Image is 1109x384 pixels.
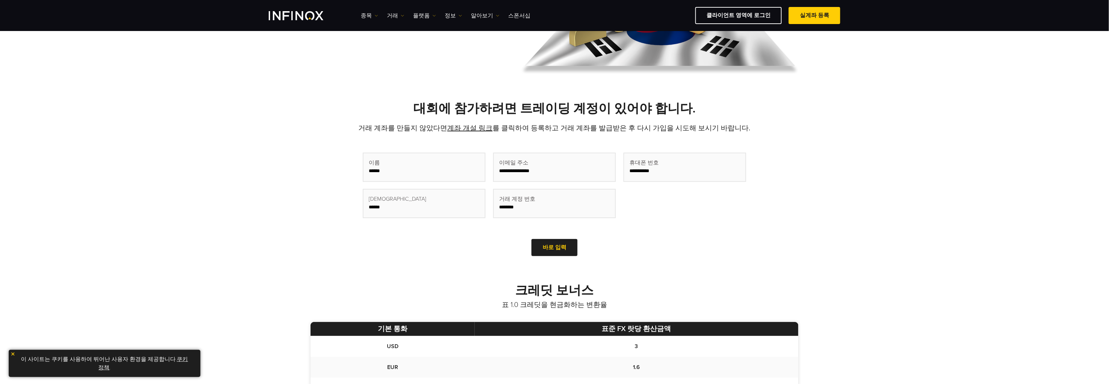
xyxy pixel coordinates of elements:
td: 3 [475,336,798,357]
strong: 대회에 참가하려면 트레이딩 계정이 있어야 합니다. [413,101,696,116]
a: 바로 입력 [531,239,578,256]
a: 클라이언트 영역에 로그인 [695,7,782,24]
strong: 크레딧 보너스 [515,283,594,298]
th: 기본 통화 [311,322,475,336]
span: 이메일 주소 [499,159,528,167]
a: INFINOX Logo [269,11,340,20]
span: 거래 계정 번호 [499,195,535,203]
span: [DEMOGRAPHIC_DATA] [369,195,426,203]
td: USD [311,336,475,357]
th: 표준 FX 랏당 환산금액 [475,322,798,336]
a: 플랫폼 [413,11,436,20]
p: 이 사이트는 쿠키를 사용하여 뛰어난 사용자 환경을 제공합니다. . [12,353,197,374]
td: 1.6 [475,357,798,378]
a: 거래 [387,11,404,20]
td: EUR [311,357,475,378]
a: 알아보기 [471,11,499,20]
a: 정보 [445,11,462,20]
a: 스폰서십 [508,11,530,20]
a: 계좌 개설 링크 [448,124,493,132]
span: 휴대폰 번호 [629,159,659,167]
span: 이름 [369,159,380,167]
img: yellow close icon [10,352,15,356]
a: 종목 [361,11,378,20]
p: 표 1.0 크레딧을 현금화하는 변환율 [311,300,798,310]
p: 거래 계좌를 만들지 않았다면 를 클릭하여 등록하고 거래 계좌를 발급받은 후 다시 가입을 시도해 보시기 바랍니다. [311,123,798,133]
a: 실계좌 등록 [789,7,840,24]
